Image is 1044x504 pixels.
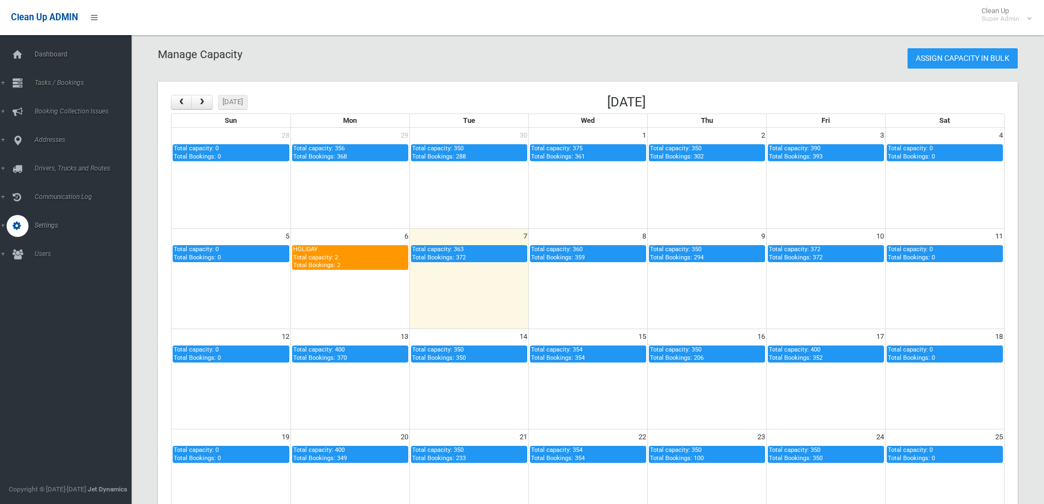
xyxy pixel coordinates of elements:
[875,429,885,445] span: 24
[756,429,766,445] span: 23
[293,246,340,269] span: HOLIDAY Total capacity: 2 Total Bookings: 2
[531,145,585,160] span: Total capacity: 375 Total Bookings: 361
[412,145,466,160] span: Total capacity: 350 Total Bookings: 288
[174,446,221,461] span: Total capacity: 0 Total Bookings: 0
[31,107,140,115] span: Booking Collection Issues
[518,429,528,445] span: 21
[531,446,585,461] span: Total capacity: 354 Total Bookings: 354
[412,246,466,261] span: Total capacity: 363 Total Bookings: 372
[522,229,528,244] span: 7
[756,329,766,344] span: 16
[31,50,140,58] span: Dashboard
[650,246,704,261] span: Total capacity: 350 Total Bookings: 294
[998,128,1004,143] span: 4
[518,128,528,143] span: 30
[281,128,290,143] span: 28
[31,193,140,201] span: Communication Log
[412,446,466,461] span: Total capacity: 350 Total Bookings: 233
[637,329,647,344] span: 15
[875,229,885,244] span: 10
[607,95,646,109] h2: [DATE]
[888,145,935,160] span: Total capacity: 0 Total Bookings: 0
[769,145,823,160] span: Total capacity: 390 Total Bookings: 393
[650,446,704,461] span: Total capacity: 350 Total Bookings: 100
[760,229,766,244] span: 9
[637,429,647,445] span: 22
[400,128,409,143] span: 29
[9,485,86,493] span: Copyright © [DATE]-[DATE]
[701,116,713,124] span: Thu
[875,329,885,344] span: 17
[403,229,409,244] span: 6
[650,346,704,361] span: Total capacity: 350 Total Bookings: 206
[293,145,347,160] span: Total capacity: 356 Total Bookings: 368
[994,229,1004,244] span: 11
[11,12,78,22] span: Clean Up ADMIN
[31,222,140,229] span: Settings
[769,446,823,461] span: Total capacity: 350 Total Bookings: 350
[281,429,290,445] span: 19
[88,485,127,493] strong: Jet Dynamics
[174,346,221,361] span: Total capacity: 0 Total Bookings: 0
[994,329,1004,344] span: 18
[281,329,290,344] span: 12
[769,246,823,261] span: Total capacity: 372 Total Bookings: 372
[888,346,935,361] span: Total capacity: 0 Total Bookings: 0
[994,429,1004,445] span: 25
[31,250,140,258] span: Users
[976,7,1030,23] span: Clean Up
[225,116,237,124] span: Sun
[31,136,140,144] span: Addresses
[400,429,409,445] span: 20
[174,145,221,160] span: Total capacity: 0 Total Bookings: 0
[31,165,140,172] span: Drivers, Trucks and Routes
[463,116,475,124] span: Tue
[650,145,704,160] span: Total capacity: 350 Total Bookings: 302
[343,116,357,124] span: Mon
[284,229,290,244] span: 5
[518,329,528,344] span: 14
[821,116,830,124] span: Fri
[400,329,409,344] span: 13
[531,246,585,261] span: Total capacity: 360 Total Bookings: 359
[879,128,885,143] span: 3
[31,79,140,87] span: Tasks / Bookings
[293,346,347,361] span: Total capacity: 400 Total Bookings: 370
[982,15,1019,23] small: Super Admin
[158,48,242,61] span: Manage Capacity
[641,128,647,143] span: 1
[174,246,221,261] span: Total capacity: 0 Total Bookings: 0
[641,229,647,244] span: 8
[581,116,595,124] span: Wed
[218,95,248,110] button: [DATE]
[888,446,935,461] span: Total capacity: 0 Total Bookings: 0
[293,446,347,461] span: Total capacity: 400 Total Bookings: 349
[939,116,950,124] span: Sat
[531,346,585,361] span: Total capacity: 354 Total Bookings: 354
[760,128,766,143] span: 2
[888,246,935,261] span: Total capacity: 0 Total Bookings: 0
[769,346,823,361] span: Total capacity: 400 Total Bookings: 352
[412,346,466,361] span: Total capacity: 350 Total Bookings: 350
[908,48,1018,69] a: Assign Capacity in Bulk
